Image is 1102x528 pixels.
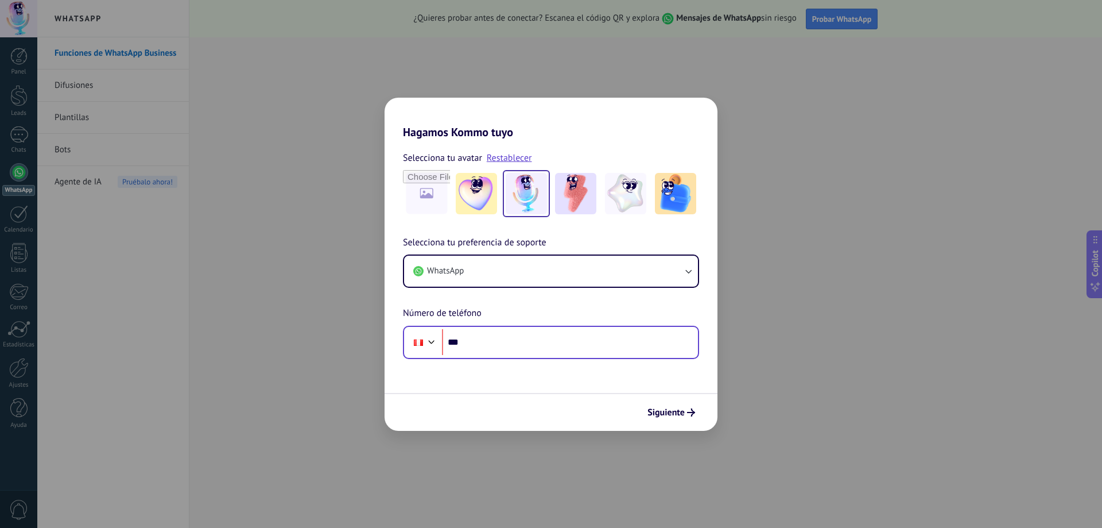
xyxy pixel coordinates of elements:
a: Restablecer [487,152,532,164]
img: -2.jpeg [506,173,547,214]
img: -1.jpeg [456,173,497,214]
span: Número de teléfono [403,306,482,321]
button: WhatsApp [404,256,698,287]
span: Selecciona tu avatar [403,151,482,165]
img: -3.jpeg [555,173,596,214]
span: WhatsApp [427,265,464,277]
span: Siguiente [647,408,685,417]
img: -4.jpeg [605,173,646,214]
button: Siguiente [642,403,700,422]
span: Selecciona tu preferencia de soporte [403,236,546,250]
div: Peru: + 51 [408,330,429,354]
img: -5.jpeg [655,173,696,214]
h2: Hagamos Kommo tuyo [385,98,717,139]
